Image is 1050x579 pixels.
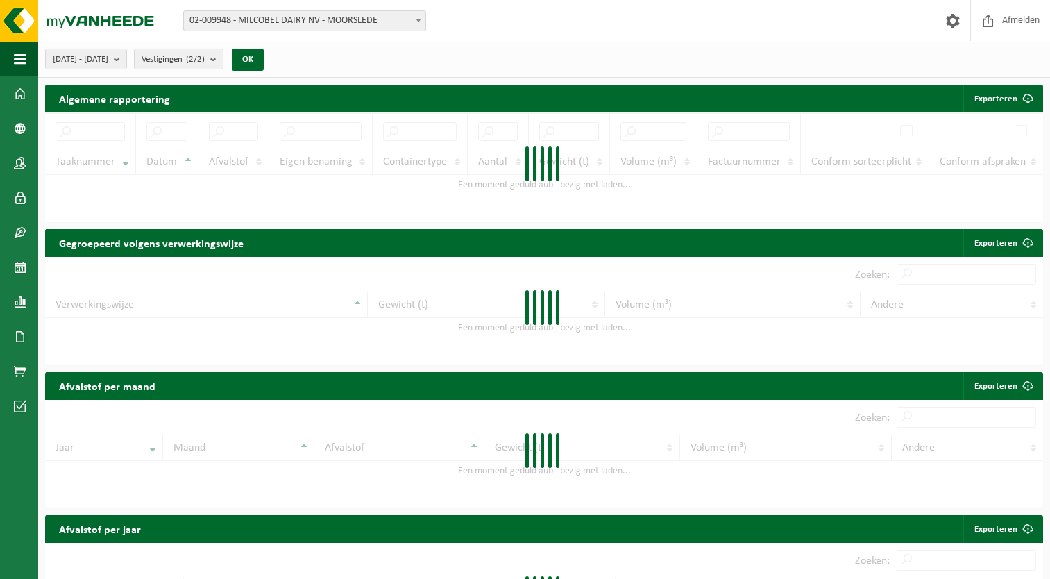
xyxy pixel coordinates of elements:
[963,229,1042,257] a: Exporteren
[963,372,1042,400] a: Exporteren
[45,515,155,542] h2: Afvalstof per jaar
[53,49,108,70] span: [DATE] - [DATE]
[134,49,223,69] button: Vestigingen(2/2)
[963,85,1042,112] button: Exporteren
[45,229,257,256] h2: Gegroepeerd volgens verwerkingswijze
[232,49,264,71] button: OK
[184,11,425,31] span: 02-009948 - MILCOBEL DAIRY NV - MOORSLEDE
[963,515,1042,543] a: Exporteren
[45,49,127,69] button: [DATE] - [DATE]
[45,372,169,399] h2: Afvalstof per maand
[186,55,205,64] count: (2/2)
[45,85,184,112] h2: Algemene rapportering
[142,49,205,70] span: Vestigingen
[183,10,426,31] span: 02-009948 - MILCOBEL DAIRY NV - MOORSLEDE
